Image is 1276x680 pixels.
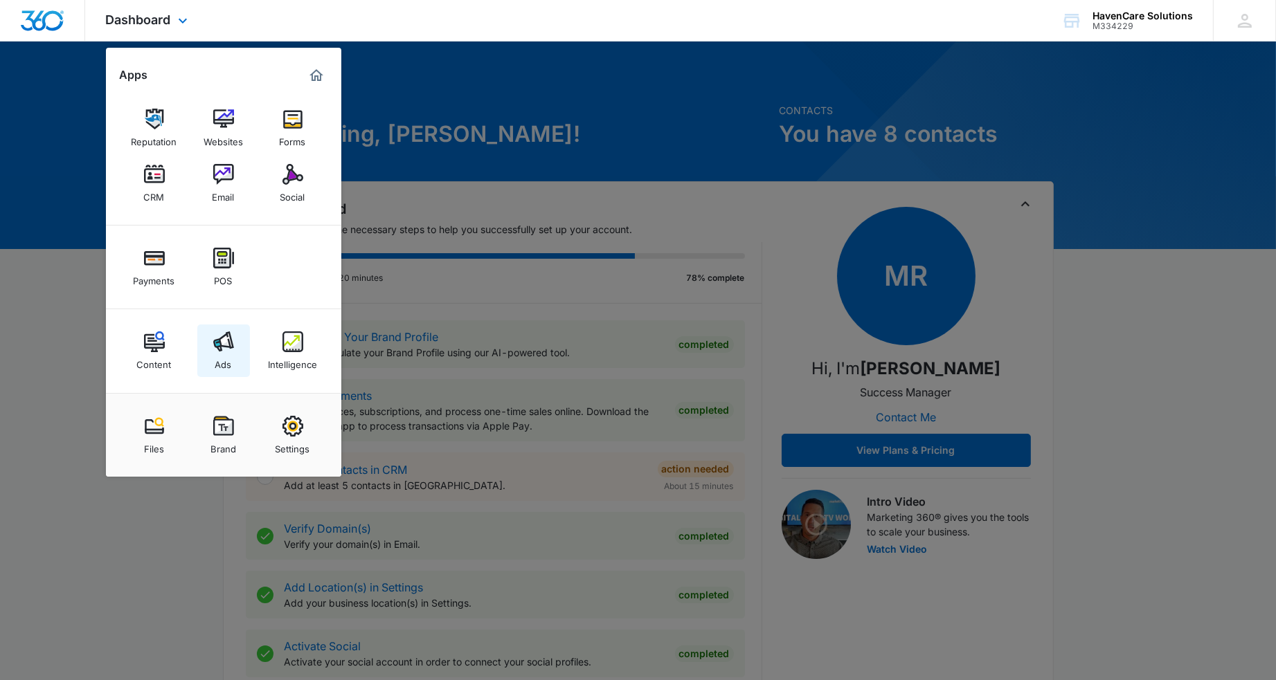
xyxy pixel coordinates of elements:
[128,324,181,377] a: Content
[215,352,232,370] div: Ads
[144,437,164,454] div: Files
[267,157,319,210] a: Social
[128,157,181,210] a: CRM
[268,352,317,370] div: Intelligence
[280,185,305,203] div: Social
[144,185,165,203] div: CRM
[134,268,175,286] div: Payments
[267,409,319,461] a: Settings
[215,268,233,286] div: POS
[197,324,250,377] a: Ads
[1093,10,1193,21] div: account name
[128,409,181,461] a: Files
[106,12,171,27] span: Dashboard
[197,157,250,210] a: Email
[197,409,250,461] a: Brand
[197,241,250,293] a: POS
[276,437,310,454] div: Settings
[204,129,243,147] div: Websites
[267,102,319,154] a: Forms
[120,68,148,82] h2: Apps
[137,352,172,370] div: Content
[1093,21,1193,31] div: account id
[128,241,181,293] a: Payments
[128,102,181,154] a: Reputation
[267,324,319,377] a: Intelligence
[280,129,306,147] div: Forms
[210,437,236,454] div: Brand
[132,129,177,147] div: Reputation
[305,64,327,86] a: Marketing 360® Dashboard
[213,185,235,203] div: Email
[197,102,250,154] a: Websites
